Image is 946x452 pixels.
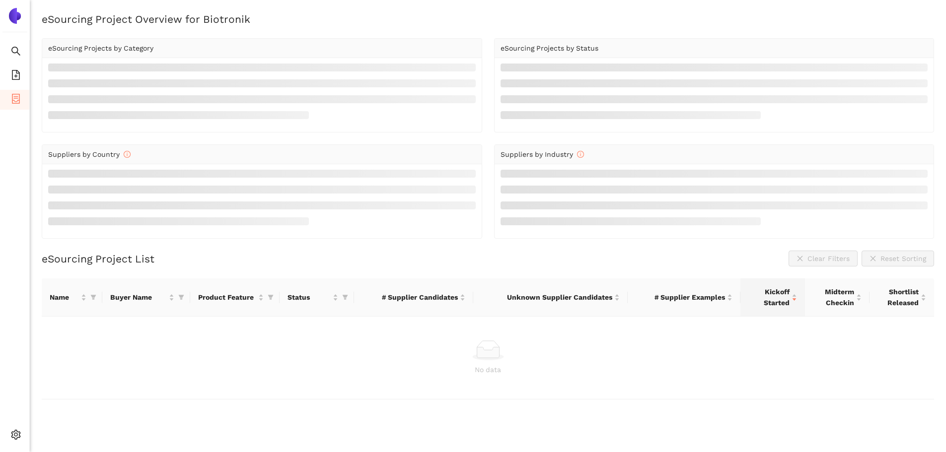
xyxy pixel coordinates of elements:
[748,286,790,308] span: Kickoff Started
[501,150,584,158] span: Suppliers by Industry
[50,292,79,303] span: Name
[628,278,740,317] th: this column's title is # Supplier Examples,this column is sortable
[90,294,96,300] span: filter
[636,292,725,303] span: # Supplier Examples
[88,290,98,305] span: filter
[102,278,190,317] th: this column's title is Buyer Name,this column is sortable
[50,364,926,375] div: No data
[805,278,870,317] th: this column's title is Midterm Checkin,this column is sortable
[124,151,131,158] span: info-circle
[577,151,584,158] span: info-circle
[268,294,274,300] span: filter
[342,294,348,300] span: filter
[11,426,21,446] span: setting
[198,292,256,303] span: Product Feature
[481,292,612,303] span: Unknown Supplier Candidates
[362,292,458,303] span: # Supplier Candidates
[266,290,276,305] span: filter
[288,292,331,303] span: Status
[473,278,628,317] th: this column's title is Unknown Supplier Candidates,this column is sortable
[11,66,21,86] span: file-add
[354,278,473,317] th: this column's title is # Supplier Candidates,this column is sortable
[862,251,934,266] button: closeReset Sorting
[176,290,186,305] span: filter
[190,278,280,317] th: this column's title is Product Feature,this column is sortable
[340,290,350,305] span: filter
[280,278,354,317] th: this column's title is Status,this column is sortable
[48,150,131,158] span: Suppliers by Country
[501,44,598,52] span: eSourcing Projects by Status
[42,12,934,26] h2: eSourcing Project Overview for Biotronik
[877,286,919,308] span: Shortlist Released
[178,294,184,300] span: filter
[42,278,102,317] th: this column's title is Name,this column is sortable
[789,251,858,266] button: closeClear Filters
[813,286,854,308] span: Midterm Checkin
[42,252,154,266] h2: eSourcing Project List
[11,90,21,110] span: container
[11,43,21,63] span: search
[870,278,934,317] th: this column's title is Shortlist Released,this column is sortable
[48,44,153,52] span: eSourcing Projects by Category
[110,292,166,303] span: Buyer Name
[7,8,23,24] img: Logo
